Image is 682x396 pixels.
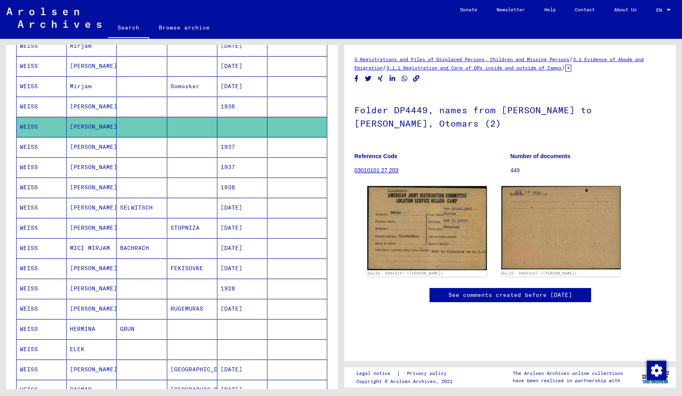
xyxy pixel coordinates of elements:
img: yv_logo.png [640,367,671,387]
mat-cell: WEISS [17,258,67,278]
button: Copy link [412,74,421,84]
mat-cell: WEISS [17,299,67,319]
span: / [383,64,386,71]
span: EN [656,7,665,13]
mat-cell: [PERSON_NAME] [67,198,117,218]
mat-cell: SELWITSCH [117,198,167,218]
button: Share on WhatsApp [400,74,409,84]
mat-cell: [DATE] [217,218,267,238]
mat-cell: WEISS [17,76,67,96]
a: DocID: 69643157 ([PERSON_NAME]) [502,271,577,275]
a: 3.1.1 Registration and Care of DPs inside and outside of Camps [386,65,562,71]
mat-cell: WEISS [17,178,67,197]
mat-cell: [PERSON_NAME] [67,56,117,76]
button: Share on LinkedIn [388,74,397,84]
p: have been realized in partnership with [513,377,623,384]
mat-cell: WEISS [17,97,67,116]
a: See comments created before [DATE] [448,291,572,299]
mat-cell: [PERSON_NAME] [67,178,117,197]
mat-cell: 1937 [217,157,267,177]
button: Share on Facebook [352,74,361,84]
mat-cell: 1937 [217,137,267,157]
a: 03010101 27 203 [354,167,398,174]
p: Copyright © Arolsen Archives, 2021 [356,378,456,385]
mat-cell: BACHRACH [117,238,167,258]
img: Change consent [647,361,666,380]
mat-cell: 1928 [217,279,267,299]
mat-cell: [DATE] [217,76,267,96]
mat-cell: WEISS [17,238,67,258]
mat-cell: MICI MIRJAM [67,238,117,258]
button: Share on Xing [376,74,385,84]
mat-cell: Mirjam [67,76,117,96]
mat-cell: [GEOGRAPHIC_DATA] [167,360,217,379]
mat-cell: HERMINA [67,319,117,339]
mat-cell: Somosker [167,76,217,96]
mat-cell: WEISS [17,279,67,299]
a: Search [108,18,149,39]
mat-cell: WEISS [17,157,67,177]
a: Privacy policy [400,369,456,378]
a: Legal notice [356,369,397,378]
b: Number of documents [510,153,570,159]
mat-cell: [DATE] [217,238,267,258]
mat-cell: 1938 [217,178,267,197]
a: Browse archive [149,18,219,37]
img: 001.jpg [367,186,487,270]
mat-cell: ELEK [67,339,117,359]
mat-cell: WEISS [17,218,67,238]
mat-cell: [PERSON_NAME] [67,258,117,278]
mat-cell: WEISS [17,36,67,56]
mat-cell: [PERSON_NAME] [67,218,117,238]
mat-cell: GRUN [117,319,167,339]
mat-cell: WEISS [17,339,67,359]
mat-cell: [PERSON_NAME] [67,97,117,116]
mat-cell: [DATE] [217,56,267,76]
span: / [562,64,565,71]
mat-cell: WEISS [17,117,67,137]
img: 002.jpg [501,186,621,269]
mat-cell: [DATE] [217,198,267,218]
h1: Folder DP4449, names from [PERSON_NAME] to [PERSON_NAME], Otomars (2) [354,91,666,140]
span: / [569,55,573,63]
mat-cell: [PERSON_NAME] [67,299,117,319]
b: Reference Code [354,153,398,159]
mat-cell: [PERSON_NAME] [67,117,117,137]
mat-cell: [PERSON_NAME] [67,360,117,379]
mat-cell: [DATE] [217,258,267,278]
mat-cell: FEKISOVKE [167,258,217,278]
mat-cell: WEISS [17,137,67,157]
mat-cell: WEISS [17,56,67,76]
mat-cell: Mirjam [67,36,117,56]
a: 3 Registrations and Files of Displaced Persons, Children and Missing Persons [354,56,569,62]
p: 449 [510,166,666,175]
img: Arolsen_neg.svg [6,8,101,28]
mat-cell: [DATE] [217,360,267,379]
mat-cell: RUGEMURAS [167,299,217,319]
mat-cell: [PERSON_NAME] [67,137,117,157]
mat-cell: [DATE] [217,36,267,56]
mat-cell: [DATE] [217,299,267,319]
mat-cell: WEISS [17,319,67,339]
mat-cell: STOPNIZA [167,218,217,238]
div: | [356,369,456,378]
mat-cell: WEISS [17,198,67,218]
button: Share on Twitter [364,74,373,84]
mat-cell: [PERSON_NAME] [67,279,117,299]
mat-cell: WEISS [17,360,67,379]
a: DocID: 69643157 ([PERSON_NAME]) [368,271,443,275]
p: The Arolsen Archives online collections [513,370,623,377]
mat-cell: 1936 [217,97,267,116]
mat-cell: [PERSON_NAME] [67,157,117,177]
